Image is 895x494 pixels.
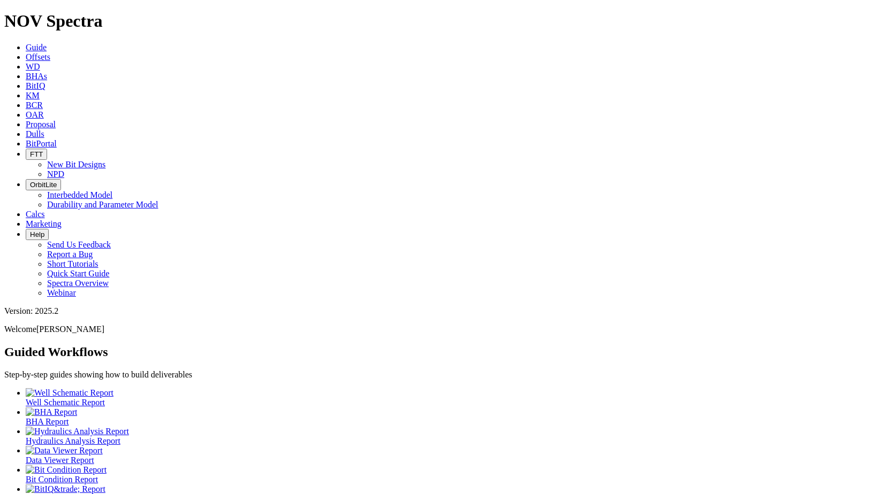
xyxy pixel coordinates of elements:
img: Bit Condition Report [26,465,107,475]
span: Bit Condition Report [26,475,98,484]
a: Spectra Overview [47,279,109,288]
span: Hydraulics Analysis Report [26,436,120,445]
a: BHA Report BHA Report [26,407,891,426]
button: OrbitLite [26,179,61,190]
span: Data Viewer Report [26,456,94,465]
img: BitIQ&trade; Report [26,484,105,494]
a: KM [26,91,40,100]
a: Well Schematic Report Well Schematic Report [26,388,891,407]
a: Durability and Parameter Model [47,200,158,209]
a: OAR [26,110,44,119]
a: Offsets [26,52,50,61]
a: Hydraulics Analysis Report Hydraulics Analysis Report [26,427,891,445]
a: BitIQ [26,81,45,90]
a: Webinar [47,288,76,297]
a: Report a Bug [47,250,93,259]
img: BHA Report [26,407,77,417]
span: Well Schematic Report [26,398,105,407]
button: Help [26,229,49,240]
a: BCR [26,101,43,110]
a: BitPortal [26,139,57,148]
img: Well Schematic Report [26,388,113,398]
a: Send Us Feedback [47,240,111,249]
a: New Bit Designs [47,160,105,169]
a: Marketing [26,219,62,228]
span: OrbitLite [30,181,57,189]
span: Help [30,230,44,238]
a: Dulls [26,129,44,138]
a: Bit Condition Report Bit Condition Report [26,465,891,484]
h1: NOV Spectra [4,11,891,31]
a: WD [26,62,40,71]
a: Interbedded Model [47,190,112,199]
a: Guide [26,43,47,52]
a: Calcs [26,210,45,219]
a: BHAs [26,72,47,81]
span: FTT [30,150,43,158]
h2: Guided Workflows [4,345,891,359]
a: Quick Start Guide [47,269,109,278]
img: Hydraulics Analysis Report [26,427,129,436]
a: NPD [47,169,64,179]
p: Step-by-step guides showing how to build deliverables [4,370,891,380]
div: Version: 2025.2 [4,306,891,316]
span: BHA Report [26,417,69,426]
img: Data Viewer Report [26,446,103,456]
a: Short Tutorials [47,259,98,268]
p: Welcome [4,325,891,334]
a: Data Viewer Report Data Viewer Report [26,446,891,465]
span: [PERSON_NAME] [36,325,104,334]
a: Proposal [26,120,56,129]
button: FTT [26,149,47,160]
